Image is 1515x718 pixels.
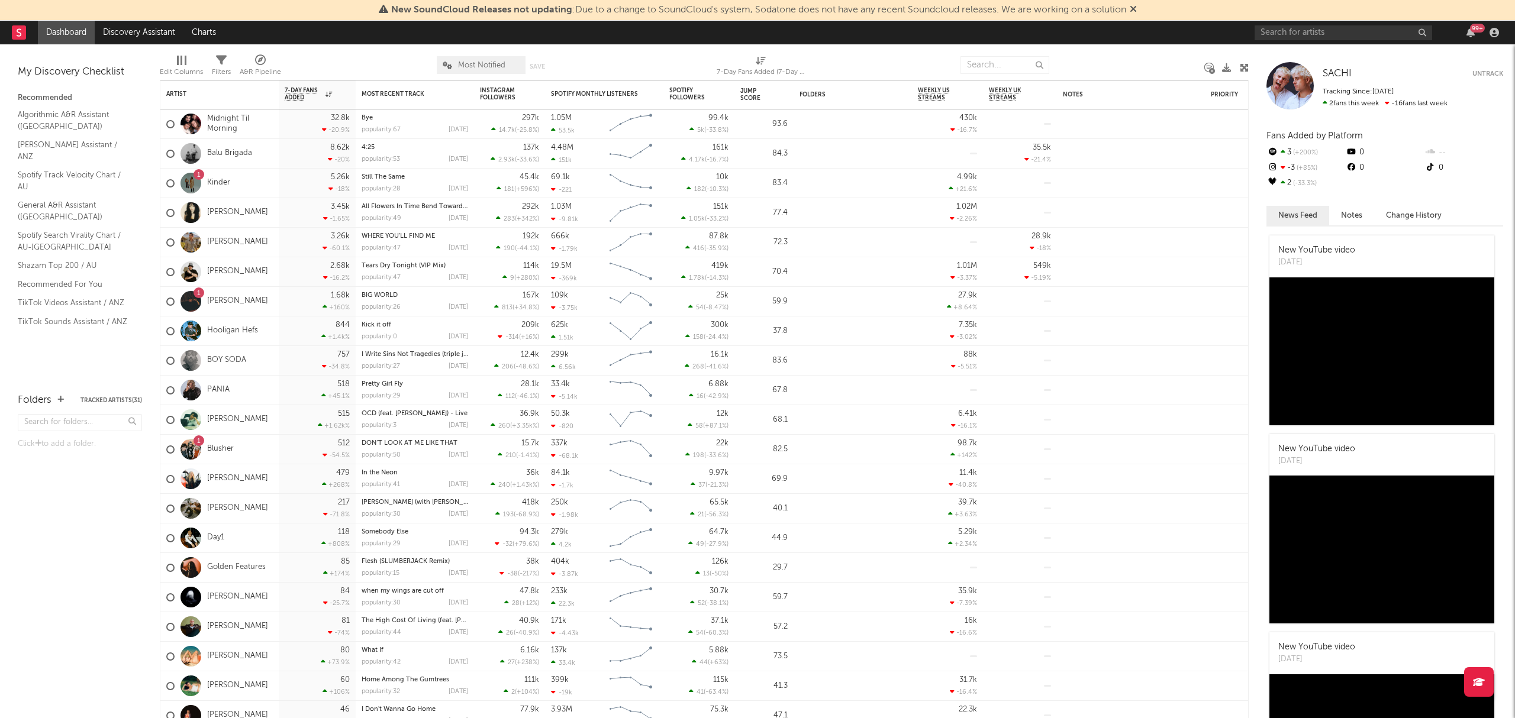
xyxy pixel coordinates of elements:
[681,156,729,163] div: ( )
[458,62,505,69] span: Most Notified
[362,186,401,192] div: popularity: 28
[604,257,657,287] svg: Chart title
[502,364,514,370] span: 206
[530,63,545,70] button: Save
[362,292,468,299] div: BIG WORLD
[604,198,657,228] svg: Chart title
[517,393,537,400] span: -46.1 %
[717,65,805,79] div: 7-Day Fans Added (7-Day Fans Added)
[515,364,537,370] span: -48.6 %
[449,156,468,163] div: [DATE]
[740,324,788,338] div: 37.8
[551,232,569,240] div: 666k
[497,185,539,193] div: ( )
[604,376,657,405] svg: Chart title
[740,354,788,368] div: 83.6
[362,706,436,713] a: I Don't Wanna Go Home
[708,380,729,388] div: 6.88k
[321,333,350,341] div: +1.4k %
[957,173,977,181] div: 4.99k
[504,186,514,193] span: 181
[18,91,142,105] div: Recommended
[1329,206,1374,225] button: Notes
[713,203,729,211] div: 151k
[491,156,539,163] div: ( )
[523,292,539,299] div: 167k
[740,176,788,190] div: 83.4
[692,364,704,370] span: 268
[362,381,468,387] div: Pretty Girl Fly
[80,397,142,403] button: Tracked Artists(31)
[362,274,401,281] div: popularity: 47
[38,21,95,44] a: Dashboard
[336,321,350,329] div: 844
[1424,160,1503,176] div: 0
[321,392,350,400] div: +45.1 %
[947,303,977,311] div: +8.64 %
[362,127,401,133] div: popularity: 67
[950,126,977,134] div: -16.7 %
[498,333,539,341] div: ( )
[740,295,788,309] div: 59.9
[1424,145,1503,160] div: --
[496,215,539,222] div: ( )
[449,127,468,133] div: [DATE]
[740,88,770,102] div: Jump Score
[362,322,468,328] div: Kick it off
[362,263,468,269] div: Tears Dry Tonight (VIP Mix)
[391,5,1126,15] span: : Due to a change to SoundCloud's system, Sodatone does not have any recent Soundcloud releases. ...
[517,127,537,134] span: -25.8 %
[362,617,508,624] a: The High Cost Of Living (feat. [PERSON_NAME])
[362,203,493,210] a: All Flowers In Time Bend Towards The Sun
[959,114,977,122] div: 430k
[516,275,537,282] span: +280 %
[330,262,350,270] div: 2.68k
[362,233,435,240] a: WHERE YOU'LL FIND ME
[716,173,729,181] div: 10k
[1024,156,1051,163] div: -21.4 %
[551,245,578,253] div: -1.79k
[449,186,468,192] div: [DATE]
[516,186,537,193] span: +596 %
[551,321,568,329] div: 625k
[240,50,281,85] div: A&R Pipeline
[323,303,350,311] div: +160 %
[362,334,397,340] div: popularity: 0
[551,215,578,223] div: -9.81k
[1470,24,1485,33] div: 99 +
[950,215,977,222] div: -2.26 %
[551,274,577,282] div: -369k
[207,355,246,366] a: BOY SODA
[18,393,51,407] div: Folders
[522,114,539,122] div: 297k
[502,274,539,282] div: ( )
[1323,100,1448,107] span: -16 fans last week
[494,303,539,311] div: ( )
[1278,257,1355,269] div: [DATE]
[362,304,401,311] div: popularity: 26
[1323,88,1394,95] span: Tracking Since: [DATE]
[918,87,959,101] span: Weekly US Streams
[717,50,805,85] div: 7-Day Fans Added (7-Day Fans Added)
[1291,150,1318,156] span: +200 %
[1063,91,1181,98] div: Notes
[160,65,203,79] div: Edit Columns
[693,334,704,341] span: 158
[18,199,130,223] a: General A&R Assistant ([GEOGRAPHIC_DATA])
[362,440,457,447] a: DON’T LOOK AT ME LIKE THAT
[1266,131,1363,140] span: Fans Added by Platform
[604,346,657,376] svg: Chart title
[322,363,350,370] div: -34.8 %
[449,274,468,281] div: [DATE]
[959,321,977,329] div: 7.35k
[686,185,729,193] div: ( )
[740,147,788,161] div: 84.3
[956,203,977,211] div: 1.02M
[604,316,657,346] svg: Chart title
[207,415,268,425] a: [PERSON_NAME]
[362,499,485,506] a: [PERSON_NAME] (with [PERSON_NAME])
[707,157,727,163] span: -16.7 %
[331,232,350,240] div: 3.26k
[491,126,539,134] div: ( )
[207,178,230,188] a: Kinder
